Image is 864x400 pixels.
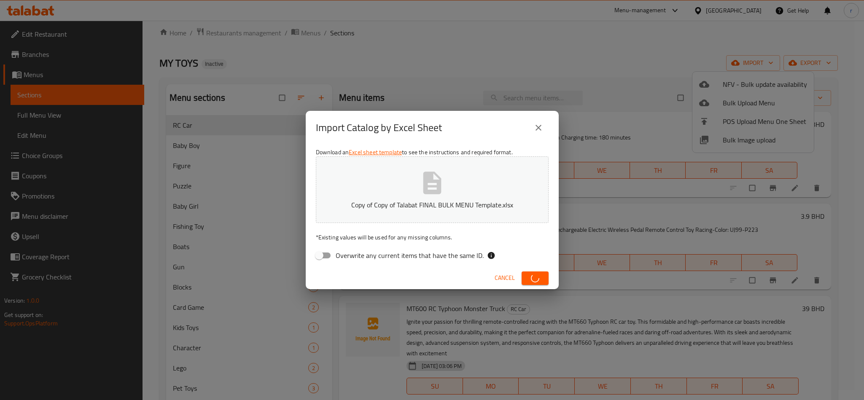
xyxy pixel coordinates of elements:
svg: If the overwrite option isn't selected, then the items that match an existing ID will be ignored ... [487,251,495,260]
button: close [528,118,549,138]
span: Overwrite any current items that have the same ID. [336,250,484,260]
div: Download an to see the instructions and required format. [306,145,559,267]
a: Excel sheet template [349,147,402,158]
p: Existing values will be used for any missing columns. [316,233,549,242]
p: Copy of Copy of Talabat FINAL BULK MENU Template.xlsx [329,200,536,210]
span: Cancel [495,273,515,283]
button: Cancel [491,270,518,286]
button: Copy of Copy of Talabat FINAL BULK MENU Template.xlsx [316,156,549,223]
h2: Import Catalog by Excel Sheet [316,121,442,134]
